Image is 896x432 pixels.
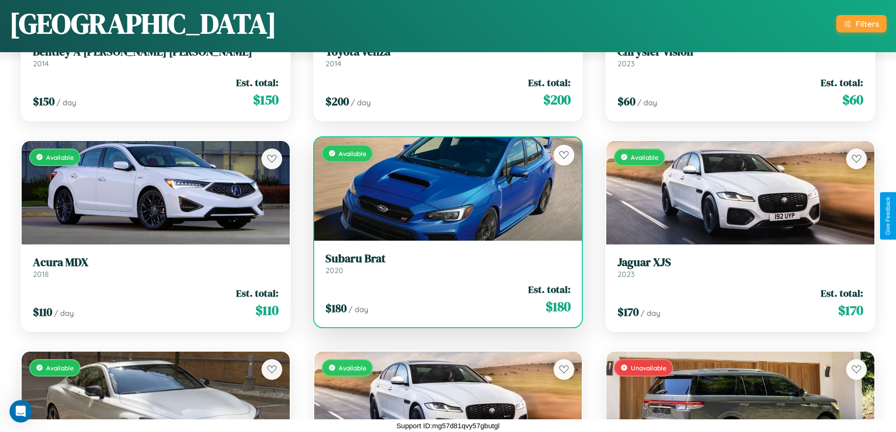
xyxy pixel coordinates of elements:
span: Unavailable [631,364,666,372]
span: $ 150 [33,94,55,109]
span: / day [641,308,660,318]
span: Available [339,364,366,372]
span: 2023 [618,269,634,279]
h1: [GEOGRAPHIC_DATA] [9,4,277,43]
span: 2014 [325,59,341,68]
span: $ 150 [253,90,278,109]
a: Subaru Brat2020 [325,252,571,275]
a: Toyota Venza2014 [325,45,571,68]
span: Available [46,364,74,372]
span: $ 180 [546,297,571,316]
button: Filters [836,15,887,32]
span: $ 180 [325,300,347,316]
span: / day [637,98,657,107]
h3: Acura MDX [33,256,278,269]
span: $ 200 [543,90,571,109]
span: Est. total: [236,76,278,89]
h3: Chrysler Vision [618,45,863,59]
span: 2014 [33,59,49,68]
span: $ 60 [842,90,863,109]
span: 2018 [33,269,49,279]
span: / day [351,98,371,107]
a: Bentley A [PERSON_NAME] [PERSON_NAME]2014 [33,45,278,68]
span: $ 170 [838,301,863,320]
a: Chrysler Vision2023 [618,45,863,68]
h3: Toyota Venza [325,45,571,59]
iframe: Intercom live chat [9,400,32,423]
a: Acura MDX2018 [33,256,278,279]
div: Filters [856,19,879,29]
span: Est. total: [821,76,863,89]
span: Available [339,149,366,157]
span: Available [631,153,658,161]
span: / day [56,98,76,107]
span: Est. total: [528,76,571,89]
h3: Bentley A [PERSON_NAME] [PERSON_NAME] [33,45,278,59]
span: $ 110 [255,301,278,320]
span: Est. total: [528,283,571,296]
span: / day [349,305,368,314]
p: Support ID: mg57d81qvy57gbutgl [396,419,500,432]
h3: Jaguar XJS [618,256,863,269]
a: Jaguar XJS2023 [618,256,863,279]
span: Est. total: [821,286,863,300]
span: $ 200 [325,94,349,109]
h3: Subaru Brat [325,252,571,266]
span: $ 60 [618,94,635,109]
span: $ 170 [618,304,639,320]
div: Give Feedback [885,197,891,235]
span: $ 110 [33,304,52,320]
span: Est. total: [236,286,278,300]
span: 2023 [618,59,634,68]
span: / day [54,308,74,318]
span: Available [46,153,74,161]
span: 2020 [325,266,343,275]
